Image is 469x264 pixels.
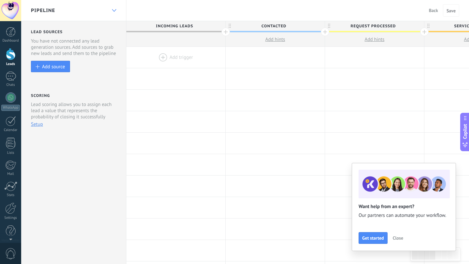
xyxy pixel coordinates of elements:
button: Get started [359,232,388,244]
span: Back [429,7,438,13]
span: Close [393,236,403,240]
span: Incoming leads [126,21,222,31]
div: You have not connected any lead generation sources. Add sources to grab new leads and send them t... [31,38,118,57]
div: Contacted [226,21,325,31]
button: Back [426,6,441,15]
button: Close [390,233,406,243]
h2: Scoring [31,93,50,98]
div: Lists [1,151,20,155]
button: Add hints [325,33,424,46]
span: Contacted [226,21,321,31]
span: Request processed [325,21,421,31]
button: Setup [31,121,43,127]
button: Add hints [226,33,325,46]
div: Dashboard [1,39,20,43]
div: Mail [1,172,20,176]
div: Pipeline [108,4,120,17]
span: Get started [362,236,384,240]
span: Add hints [265,36,285,43]
div: Incoming leads [126,21,225,31]
button: Save [443,4,459,17]
div: Calendar [1,128,20,132]
div: Settings [1,216,20,220]
span: Add hints [365,36,385,43]
div: Stats [1,193,20,197]
span: Save [447,8,456,13]
h2: Lead Sources [31,30,118,34]
h2: Want help from an expert? [359,204,449,210]
div: WhatsApp [1,105,20,111]
div: Leads [1,62,20,66]
span: Pipeline [31,7,55,14]
div: Chats [1,83,20,87]
p: Lead scoring allows you to assign each lead a value that represents the probability of closing it... [31,101,112,120]
span: Our partners can automate your workflow. [359,212,449,219]
button: Add source [31,61,70,72]
div: Request processed [325,21,424,31]
div: Add source [42,64,65,69]
span: Copilot [462,124,468,139]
